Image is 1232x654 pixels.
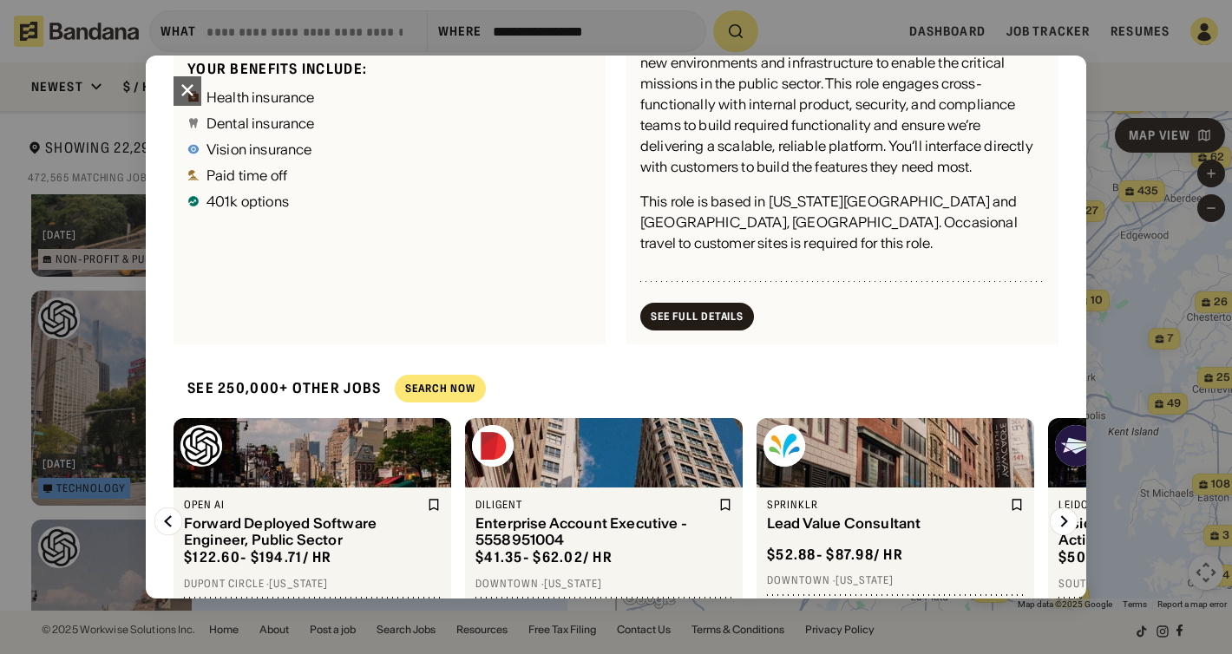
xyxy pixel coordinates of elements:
div: Search Now [405,383,475,394]
div: Health insurance [206,90,315,104]
img: Left Arrow [154,507,182,535]
img: Diligent logo [472,425,514,467]
div: Lead Value Consultant [767,515,1006,532]
div: $ 41.35 - $62.02 / hr [475,548,613,566]
div: Enterprise Account Executive - 5558951004 [475,515,715,548]
img: Open AI logo [180,425,222,467]
div: Open AI [184,498,423,512]
div: Downtown · [US_STATE] [475,577,732,591]
div: Paid time off [206,168,287,182]
div: Vision insurance [206,142,312,156]
div: Forward Deployed Software Engineer, Public Sector [184,515,423,548]
img: Right Arrow [1050,507,1078,535]
div: Downtown · [US_STATE] [767,573,1024,587]
div: Diligent [475,498,715,512]
div: Dental insurance [206,116,315,130]
div: $ 52.88 - $87.98 / hr [767,546,903,564]
div: See 250,000+ other jobs [174,365,381,411]
div: 401k options [206,194,289,208]
div: Sprinklr [767,498,1006,512]
img: Leidos logo [1055,425,1097,467]
div: Your benefits include: [187,60,592,78]
div: $ 122.60 - $194.71 / hr [184,548,332,566]
div: Dupont Circle · [US_STATE] [184,577,441,591]
img: Sprinklr logo [763,425,805,467]
div: This role is based in [US_STATE][GEOGRAPHIC_DATA] and [GEOGRAPHIC_DATA], [GEOGRAPHIC_DATA]. Occas... [640,191,1045,253]
div: $ 50.31 - $90.95 / hr [1058,548,1196,566]
div: See Full Details [651,311,744,322]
